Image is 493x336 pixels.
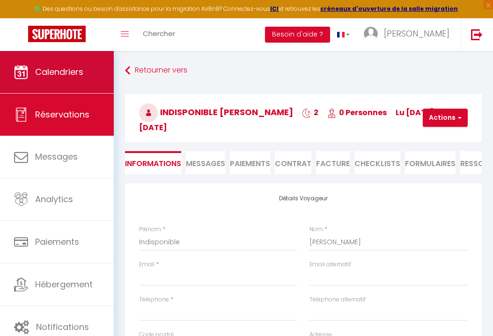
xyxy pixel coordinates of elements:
[36,321,89,333] span: Notifications
[265,27,330,43] button: Besoin d'aide ?
[7,4,36,32] button: Ouvrir le widget de chat LiveChat
[405,151,456,174] li: FORMULAIRES
[143,29,175,38] span: Chercher
[471,29,483,40] img: logout
[35,193,73,205] span: Analytics
[125,151,181,174] li: Informations
[136,18,182,51] a: Chercher
[327,107,387,118] span: 0 Personnes
[28,26,86,42] img: Super Booking
[309,295,366,304] label: Téléphone alternatif
[125,62,482,79] a: Retourner vers
[423,109,468,127] button: Actions
[139,195,468,202] h4: Détails Voyageur
[357,18,461,51] a: ... [PERSON_NAME]
[139,225,161,234] label: Prénom
[320,5,458,13] a: créneaux d'ouverture de la salle migration
[186,158,225,169] span: Messages
[139,106,293,118] span: Indisponible [PERSON_NAME]
[139,295,169,304] label: Téléphone
[35,151,78,162] span: Messages
[35,109,89,120] span: Réservations
[275,151,311,174] li: Contrat
[309,225,323,234] label: Nom
[230,151,270,174] li: Paiements
[384,28,449,39] span: [PERSON_NAME]
[270,5,279,13] a: ICI
[316,151,350,174] li: Facture
[302,107,318,118] span: 2
[309,260,351,269] label: Email alternatif
[364,27,378,41] img: ...
[354,151,400,174] li: CHECKLISTS
[139,260,155,269] label: Email
[35,236,79,248] span: Paiements
[35,66,83,78] span: Calendriers
[35,278,93,290] span: Hébergement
